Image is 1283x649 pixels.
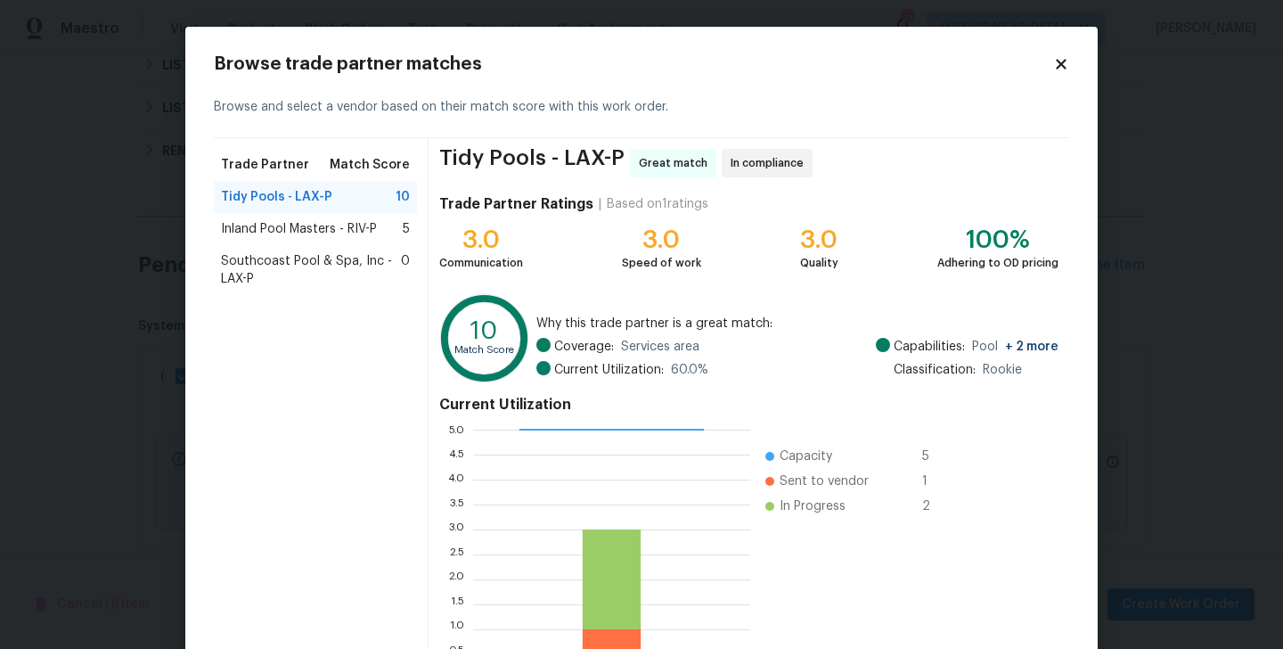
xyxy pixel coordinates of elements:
span: Great match [639,154,715,172]
h4: Trade Partner Ratings [439,195,593,213]
div: Speed of work [622,254,701,272]
span: In compliance [731,154,811,172]
span: Rookie [983,361,1022,379]
span: Services area [621,338,699,356]
span: Coverage: [554,338,614,356]
span: 2 [922,497,951,515]
div: | [593,195,607,213]
h4: Current Utilization [439,396,1058,414]
span: 10 [396,188,410,206]
span: Tidy Pools - LAX-P [439,149,625,177]
text: Match Score [454,345,514,355]
div: Quality [800,254,838,272]
div: Communication [439,254,523,272]
text: 5.0 [448,424,464,435]
span: Capacity [780,448,832,465]
span: 5 [403,220,410,238]
div: 100% [937,231,1058,249]
text: 3.5 [449,499,464,510]
div: 3.0 [622,231,701,249]
span: Trade Partner [221,156,309,174]
div: Adhering to OD pricing [937,254,1058,272]
div: Based on 1 ratings [607,195,708,213]
h2: Browse trade partner matches [214,55,1053,73]
span: Why this trade partner is a great match: [536,315,1058,333]
div: 3.0 [439,231,523,249]
text: 2.5 [449,549,464,560]
span: 5 [922,448,951,465]
span: 1 [922,472,951,490]
text: 1.0 [450,624,464,635]
div: Browse and select a vendor based on their match score with this work order. [214,77,1069,138]
span: Sent to vendor [780,472,869,490]
span: Match Score [330,156,410,174]
span: Classification: [894,361,976,379]
text: 1.5 [451,599,464,610]
text: 2.0 [448,574,464,585]
span: Southcoast Pool & Spa, Inc - LAX-P [221,252,401,288]
text: 4.0 [447,474,464,485]
text: 4.5 [448,449,464,460]
span: Tidy Pools - LAX-P [221,188,332,206]
div: 3.0 [800,231,838,249]
span: 60.0 % [671,361,708,379]
span: Inland Pool Masters - RIV-P [221,220,377,238]
span: Capabilities: [894,338,965,356]
span: + 2 more [1005,341,1058,353]
text: 10 [470,318,498,343]
span: Current Utilization: [554,361,664,379]
text: 3.0 [448,524,464,535]
span: In Progress [780,497,846,515]
span: Pool [972,338,1058,356]
span: 0 [401,252,410,288]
